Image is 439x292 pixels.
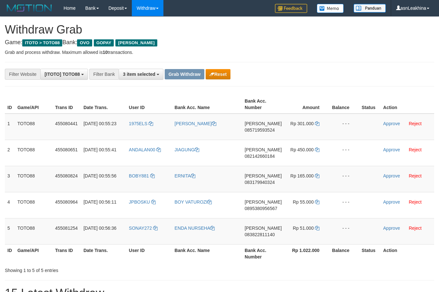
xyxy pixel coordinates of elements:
a: Approve [383,173,400,178]
th: Bank Acc. Name [172,244,242,263]
span: [DATE] 00:56:11 [83,199,116,205]
a: ANDALAN00 [129,147,161,152]
button: [ITOTO] TOTO88 [40,69,88,80]
td: 5 [5,218,15,244]
span: [DATE] 00:55:41 [83,147,116,152]
span: Rp 165.000 [290,173,314,178]
span: JPBOSKU [129,199,150,205]
h4: Game: Bank: [5,39,434,46]
span: BOBY881 [129,173,149,178]
span: [PERSON_NAME] [245,226,282,231]
strong: 10 [102,50,108,55]
a: Reject [409,226,422,231]
td: 2 [5,140,15,166]
span: [PERSON_NAME] [245,121,282,126]
th: Balance [329,95,359,114]
td: 3 [5,166,15,192]
a: Copy 55000 to clipboard [315,199,319,205]
th: User ID [126,95,172,114]
a: BOY VATUROZI [175,199,212,205]
span: Copy 083822811140 to clipboard [245,232,275,237]
a: Reject [409,173,422,178]
span: 455080824 [55,173,78,178]
span: ANDALAN00 [129,147,155,152]
div: Filter Website [5,69,40,80]
td: 4 [5,192,15,218]
span: [PERSON_NAME] [245,173,282,178]
button: Grab Withdraw [165,69,204,79]
span: Rp 301.000 [290,121,314,126]
a: Approve [383,121,400,126]
th: Bank Acc. Number [242,95,284,114]
td: - - - [329,218,359,244]
a: JPBOSKU [129,199,156,205]
span: Copy 085719593524 to clipboard [245,127,275,133]
p: Grab and process withdraw. Maximum allowed is transactions. [5,49,434,55]
span: ITOTO > TOTO88 [22,39,62,46]
a: Copy 51000 to clipboard [315,226,319,231]
th: ID [5,95,15,114]
span: [PERSON_NAME] [115,39,157,46]
th: Bank Acc. Number [242,244,284,263]
th: ID [5,244,15,263]
span: [PERSON_NAME] [245,147,282,152]
a: ENDA NURSEHA [175,226,215,231]
td: - - - [329,114,359,140]
span: [ITOTO] TOTO88 [44,72,80,77]
th: Status [359,95,381,114]
a: Approve [383,226,400,231]
th: Game/API [15,244,53,263]
a: SONAY272 [129,226,158,231]
img: MOTION_logo.png [5,3,54,13]
span: 455080441 [55,121,78,126]
span: [PERSON_NAME] [245,199,282,205]
td: TOTO88 [15,192,53,218]
th: Trans ID [53,244,81,263]
div: Filter Bank [89,69,119,80]
a: ERNITA [175,173,195,178]
a: Copy 450000 to clipboard [315,147,319,152]
h1: Withdraw Grab [5,23,434,36]
span: Rp 51.000 [293,226,314,231]
button: Reset [206,69,230,79]
th: Rp 1.022.000 [284,244,329,263]
th: Action [381,244,434,263]
span: Copy 083179940324 to clipboard [245,180,275,185]
div: Showing 1 to 5 of 5 entries [5,265,178,274]
span: Copy 082142660184 to clipboard [245,154,275,159]
a: [PERSON_NAME] [175,121,216,126]
a: Approve [383,199,400,205]
a: Copy 301000 to clipboard [315,121,319,126]
img: Button%20Memo.svg [317,4,344,13]
button: 3 item selected [119,69,163,80]
span: SONAY272 [129,226,152,231]
td: TOTO88 [15,218,53,244]
span: GOPAY [94,39,114,46]
th: Date Trans. [81,95,126,114]
a: Reject [409,147,422,152]
span: Rp 450.000 [290,147,314,152]
th: Bank Acc. Name [172,95,242,114]
a: JIAGUNG [175,147,199,152]
td: - - - [329,166,359,192]
span: 455080651 [55,147,78,152]
th: Game/API [15,95,53,114]
th: Balance [329,244,359,263]
img: panduan.png [354,4,386,13]
a: 1975ELS [129,121,153,126]
a: Reject [409,121,422,126]
span: [DATE] 00:55:56 [83,173,116,178]
a: Reject [409,199,422,205]
td: 1 [5,114,15,140]
span: OVO [77,39,92,46]
span: 3 item selected [123,72,155,77]
span: 455081254 [55,226,78,231]
td: TOTO88 [15,140,53,166]
td: TOTO88 [15,114,53,140]
a: Copy 165000 to clipboard [315,173,319,178]
td: - - - [329,192,359,218]
span: 455080964 [55,199,78,205]
span: 1975ELS [129,121,148,126]
th: Action [381,95,434,114]
a: BOBY881 [129,173,155,178]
